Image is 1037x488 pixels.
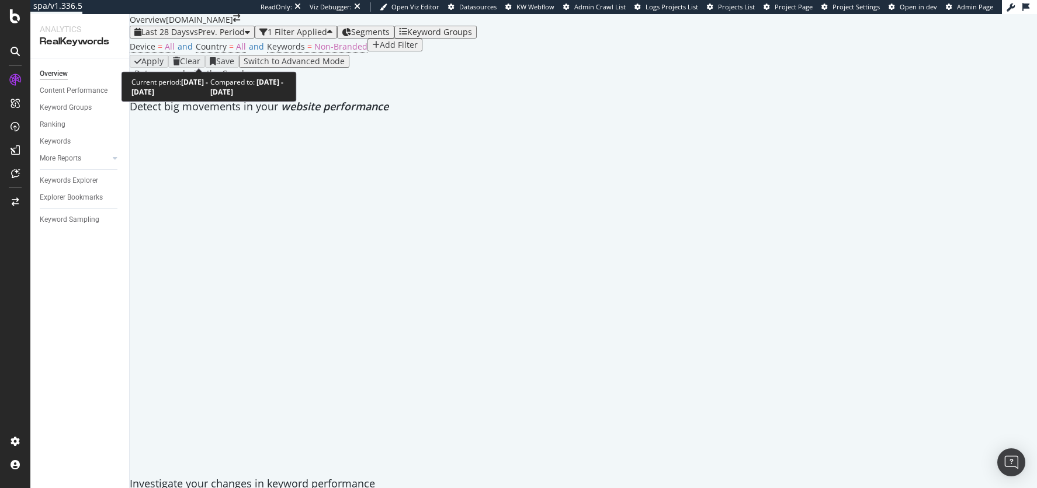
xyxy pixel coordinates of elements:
button: Keyword Groups [394,26,477,39]
span: website performance [281,99,389,113]
a: Keywords [40,135,121,148]
span: and [178,41,193,52]
a: Content Performance [40,85,121,97]
span: = [307,41,312,52]
a: Overview [40,68,121,80]
a: Admin Page [946,2,993,12]
a: Projects List [707,2,755,12]
div: Explorer Bookmarks [40,191,103,204]
a: More Reports [40,152,109,165]
div: ReadOnly: [261,2,292,12]
div: arrow-right-arrow-left [233,14,240,22]
span: Open Viz Editor [391,2,439,11]
div: Compared to: [210,77,287,97]
span: KW Webflow [516,2,554,11]
div: Current period: [131,77,210,97]
span: Project Page [775,2,813,11]
span: Logs Projects List [646,2,698,11]
div: More Reports [40,152,81,165]
button: Switch to Advanced Mode [239,55,349,68]
span: Datasources [459,2,497,11]
span: Segments [351,26,390,37]
button: [DATE] [244,68,286,82]
span: Country [196,41,227,52]
span: Last 28 Days [141,26,190,37]
button: Last 28 DaysvsPrev. Period [130,26,255,39]
span: vs Prev. Period [190,26,245,37]
a: Datasources [448,2,497,12]
div: Apply [141,57,164,66]
b: [DATE] - [DATE] [131,77,208,97]
div: Keywords [40,135,71,148]
span: Admin Crawl List [574,2,626,11]
span: Non-Branded [314,41,367,52]
a: Logs Projects List [634,2,698,12]
div: Ranking [40,118,65,131]
button: Save [205,55,239,68]
div: Viz Debugger: [310,2,352,12]
span: Admin Page [957,2,993,11]
button: 1 Filter Applied [255,26,337,39]
a: Explorer Bookmarks [40,191,121,204]
button: Clear [168,55,205,68]
span: and [249,41,264,52]
div: Keyword Groups [407,27,472,37]
a: Keywords Explorer [40,175,121,187]
span: 2025 Aug. 17th [249,69,272,80]
div: Keywords Explorer [40,175,98,187]
div: Keyword Sampling [40,214,99,226]
div: Overview [130,14,166,26]
div: Detect big movements in your [130,99,1037,114]
div: Save [216,57,234,66]
div: Add Filter [380,40,418,50]
span: Project Settings [833,2,880,11]
span: All [236,41,246,52]
div: 1 Filter Applied [268,27,327,37]
a: Keyword Sampling [40,214,121,226]
span: All [165,41,175,52]
button: Segments [337,26,394,39]
a: Keyword Groups [40,102,121,114]
span: Device [130,41,155,52]
div: [DOMAIN_NAME] [166,14,233,26]
a: Project Page [764,2,813,12]
a: Open Viz Editor [380,2,439,12]
a: KW Webflow [505,2,554,12]
a: Project Settings [821,2,880,12]
div: RealKeywords [40,35,120,48]
div: Content Performance [40,85,107,97]
button: Apply [130,55,168,68]
div: Keyword Groups [40,102,92,114]
div: Data crossed with the Crawl [134,68,244,82]
span: Keywords [267,41,305,52]
span: Projects List [718,2,755,11]
b: [DATE] - [DATE] [210,77,283,97]
div: Switch to Advanced Mode [244,57,345,66]
a: Open in dev [889,2,937,12]
span: = [158,41,162,52]
a: Admin Crawl List [563,2,626,12]
span: = [229,41,234,52]
div: Open Intercom Messenger [997,448,1025,476]
div: Overview [40,68,68,80]
div: Analytics [40,23,120,35]
button: Add Filter [367,39,422,51]
div: Clear [180,57,200,66]
span: Open in dev [900,2,937,11]
a: Ranking [40,118,121,131]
